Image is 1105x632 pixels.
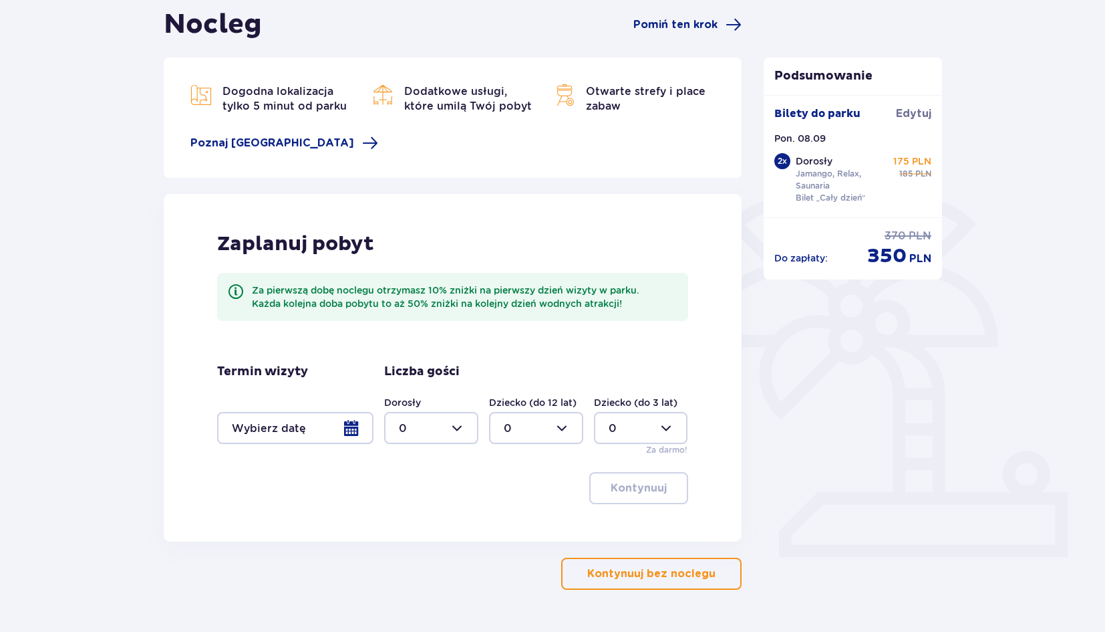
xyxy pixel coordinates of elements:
[554,84,575,106] img: Map Icon
[611,481,667,496] p: Kontynuuj
[384,396,421,409] label: Dorosły
[594,396,677,409] label: Dziecko (do 3 lat)
[190,135,378,151] a: Poznaj [GEOGRAPHIC_DATA]
[164,8,262,41] h1: Nocleg
[915,168,931,180] p: PLN
[217,231,374,257] p: Zaplanuj pobyt
[774,132,826,145] p: Pon. 08.09
[190,136,354,150] span: Poznaj [GEOGRAPHIC_DATA]
[384,364,460,380] p: Liczba gości
[796,192,866,204] p: Bilet „Cały dzień”
[899,168,913,180] p: 185
[909,229,931,243] p: PLN
[774,106,860,121] p: Bilety do parku
[885,229,906,243] p: 370
[764,68,943,84] p: Podsumowanie
[796,168,888,192] p: Jamango, Relax, Saunaria
[867,243,907,269] p: 350
[586,85,705,112] span: Otwarte strefy i place zabaw
[633,17,718,32] span: Pomiń ten krok
[796,154,832,168] p: Dorosły
[587,566,716,581] p: Kontynuuj bez noclegu
[896,106,931,121] a: Edytuj
[252,284,677,310] div: Za pierwszą dobę noclegu otrzymasz 10% zniżki na pierwszy dzień wizyty w parku. Każda kolejna dob...
[190,84,212,106] img: Map Icon
[489,396,577,409] label: Dziecko (do 12 lat)
[633,17,742,33] a: Pomiń ten krok
[222,85,347,112] span: Dogodna lokalizacja tylko 5 minut od parku
[404,85,532,112] span: Dodatkowe usługi, które umilą Twój pobyt
[909,251,931,266] p: PLN
[589,472,688,504] button: Kontynuuj
[893,154,931,168] p: 175 PLN
[561,558,742,590] button: Kontynuuj bez noclegu
[372,84,393,106] img: Bar Icon
[646,444,687,456] p: Za darmo!
[217,364,308,380] p: Termin wizyty
[774,153,790,169] div: 2 x
[774,251,828,265] p: Do zapłaty :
